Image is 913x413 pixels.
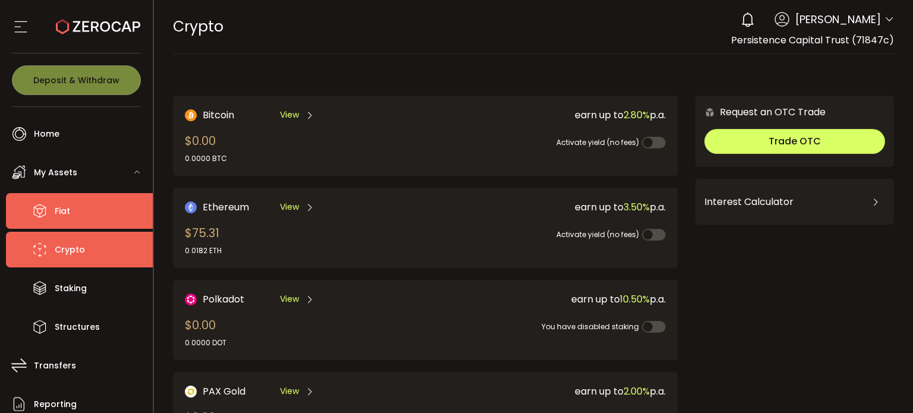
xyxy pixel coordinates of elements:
[704,107,715,118] img: 6nGpN7MZ9FLuBP83NiajKbTRY4UzlzQtBKtCrLLspmCkSvCZHBKvY3NxgQaT5JnOQREvtQ257bXeeSTueZfAPizblJ+Fe8JwA...
[695,105,826,119] div: Request an OTC Trade
[185,153,227,164] div: 0.0000 BTC
[34,125,59,143] span: Home
[185,132,227,164] div: $0.00
[624,384,650,398] span: 2.00%
[203,200,249,215] span: Ethereum
[556,229,639,239] span: Activate yield (no fees)
[425,108,666,122] div: earn up to p.a.
[12,65,141,95] button: Deposit & Withdraw
[185,109,197,121] img: Bitcoin
[33,76,119,84] span: Deposit & Withdraw
[55,203,70,220] span: Fiat
[185,338,226,348] div: 0.0000 DOT
[34,396,77,413] span: Reporting
[425,292,666,307] div: earn up to p.a.
[280,109,299,121] span: View
[203,384,245,399] span: PAX Gold
[425,200,666,215] div: earn up to p.a.
[185,245,222,256] div: 0.0182 ETH
[173,16,223,37] span: Crypto
[34,357,76,374] span: Transfers
[731,33,894,47] span: Persistence Capital Trust (71847c)
[556,137,639,147] span: Activate yield (no fees)
[280,293,299,305] span: View
[769,134,821,148] span: Trade OTC
[55,241,85,258] span: Crypto
[185,316,226,348] div: $0.00
[280,201,299,213] span: View
[775,285,913,413] iframe: Chat Widget
[185,294,197,305] img: DOT
[203,108,234,122] span: Bitcoin
[795,11,881,27] span: [PERSON_NAME]
[280,385,299,398] span: View
[624,200,650,214] span: 3.50%
[624,108,650,122] span: 2.80%
[185,201,197,213] img: Ethereum
[185,386,197,398] img: PAX Gold
[704,129,885,154] button: Trade OTC
[203,292,244,307] span: Polkadot
[185,224,222,256] div: $75.31
[55,319,100,336] span: Structures
[704,188,885,216] div: Interest Calculator
[34,164,77,181] span: My Assets
[541,321,639,332] span: You have disabled staking
[55,280,87,297] span: Staking
[425,384,666,399] div: earn up to p.a.
[620,292,650,306] span: 10.50%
